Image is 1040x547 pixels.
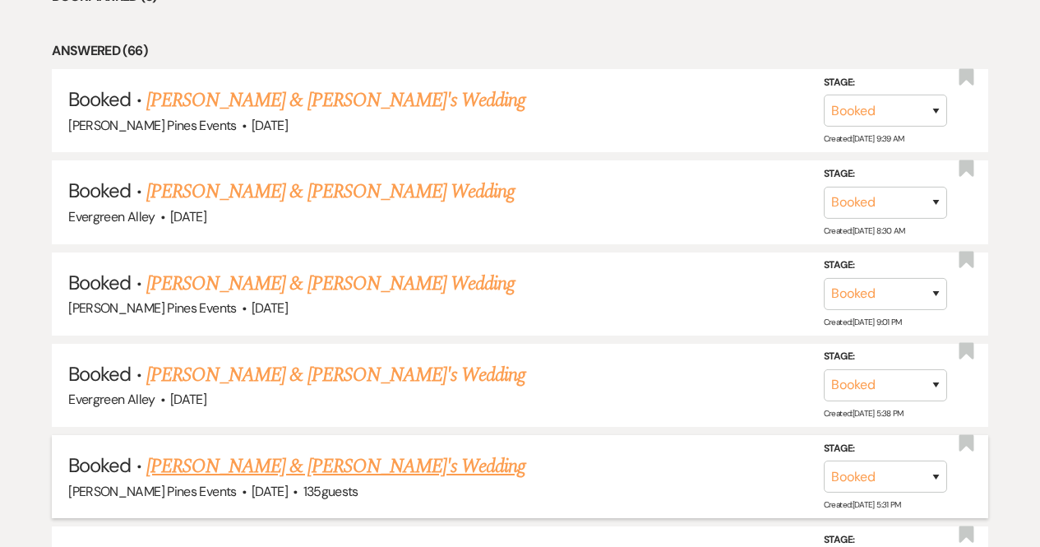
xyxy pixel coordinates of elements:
[146,269,515,299] a: [PERSON_NAME] & [PERSON_NAME] Wedding
[52,40,988,62] li: Answered (66)
[170,391,206,408] span: [DATE]
[252,299,288,317] span: [DATE]
[68,483,236,500] span: [PERSON_NAME] Pines Events
[824,348,947,366] label: Stage:
[824,74,947,92] label: Stage:
[68,178,131,203] span: Booked
[252,117,288,134] span: [DATE]
[824,499,901,510] span: Created: [DATE] 5:31 PM
[68,391,155,408] span: Evergreen Alley
[146,86,526,115] a: [PERSON_NAME] & [PERSON_NAME]'s Wedding
[824,257,947,275] label: Stage:
[68,86,131,112] span: Booked
[146,177,515,206] a: [PERSON_NAME] & [PERSON_NAME] Wedding
[170,208,206,225] span: [DATE]
[824,408,904,419] span: Created: [DATE] 5:38 PM
[824,225,905,235] span: Created: [DATE] 8:30 AM
[303,483,358,500] span: 135 guests
[68,208,155,225] span: Evergreen Alley
[146,360,526,390] a: [PERSON_NAME] & [PERSON_NAME]'s Wedding
[824,317,902,327] span: Created: [DATE] 9:01 PM
[68,452,131,478] span: Booked
[824,133,904,144] span: Created: [DATE] 9:39 AM
[68,270,131,295] span: Booked
[824,165,947,183] label: Stage:
[824,439,947,457] label: Stage:
[68,117,236,134] span: [PERSON_NAME] Pines Events
[68,299,236,317] span: [PERSON_NAME] Pines Events
[252,483,288,500] span: [DATE]
[68,361,131,387] span: Booked
[146,452,526,481] a: [PERSON_NAME] & [PERSON_NAME]'s Wedding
